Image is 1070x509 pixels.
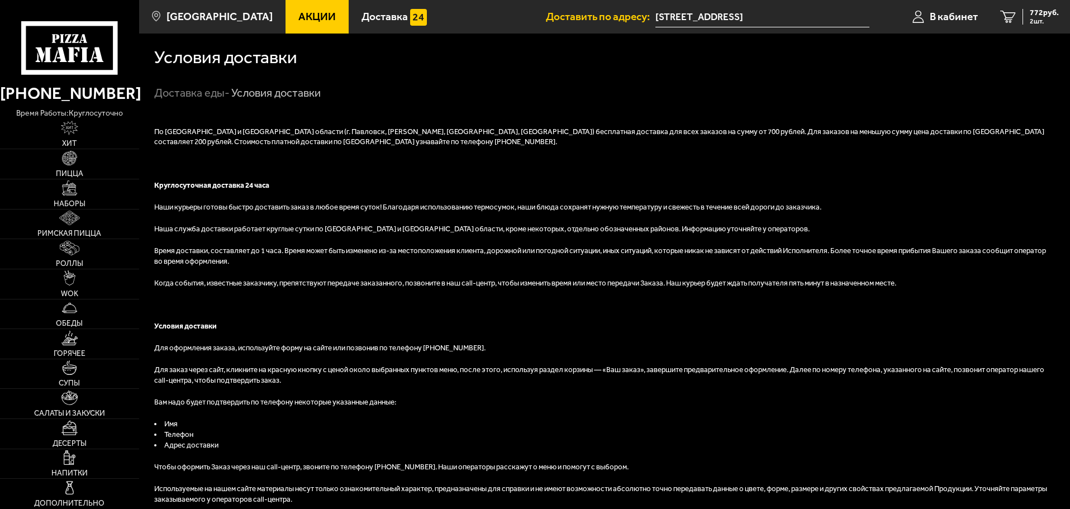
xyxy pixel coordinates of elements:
b: Круглосуточная доставка 24 часа [154,181,269,189]
span: Римская пицца [37,230,101,237]
span: Пицца [56,170,83,178]
p: Время доставки, составляет до 1 часа. Время может быть изменено из-за местоположения клиента, дор... [154,246,1055,267]
li: Адрес доставки [154,440,1055,451]
p: Когда события, известные заказчику, препятствуют передаче заказанного, позвоните в наш call-центр... [154,278,1055,289]
span: Дополнительно [34,500,104,507]
p: По [GEOGRAPHIC_DATA] и [GEOGRAPHIC_DATA] области (г. Павловск, [PERSON_NAME], [GEOGRAPHIC_DATA], ... [154,127,1055,148]
span: Роллы [56,260,83,268]
span: Доставка [362,11,408,22]
span: Хит [62,140,77,148]
h1: Условия доставки [154,49,297,66]
span: В кабинет [930,11,978,22]
span: Наборы [54,200,85,208]
span: Салаты и закуски [34,410,105,417]
span: [GEOGRAPHIC_DATA] [167,11,273,22]
span: Доставить по адресу: [546,11,655,22]
p: Используемые на нашем сайте материалы несут только ознакомительный характер, предназначены для сп... [154,484,1055,505]
p: Для оформления заказа, используйте форму на сайте или позвонив по телефону [PHONE_NUMBER]. [154,343,1055,354]
p: Для заказ через сайт, кликните на красную кнопку с ценой около выбранных пунктов меню, после этог... [154,365,1055,386]
span: Десерты [53,440,87,448]
span: Напитки [51,469,88,477]
img: 15daf4d41897b9f0e9f617042186c801.svg [410,9,427,26]
p: Наши курьеры готовы быстро доставить заказ в любое время суток! Благодаря использованию термосумо... [154,202,1055,213]
input: Ваш адрес доставки [655,7,869,27]
span: 2 шт. [1030,18,1059,25]
li: Телефон [154,430,1055,440]
span: Акции [298,11,336,22]
li: Имя [154,419,1055,430]
span: Обеды [56,320,83,327]
span: Горячее [54,350,85,358]
a: Доставка еды- [154,86,230,99]
span: 772 руб. [1030,9,1059,17]
p: Чтобы оформить Заказ через наш call-центр, звоните по телефону [PHONE_NUMBER]. Наши операторы рас... [154,462,1055,473]
b: Условия доставки [154,322,217,330]
p: Вам надо будет подтвердить по телефону некоторые указанные данные: [154,397,1055,408]
span: Прибрежная улица, 10к3 [655,7,869,27]
span: Супы [59,379,80,387]
p: Наша служба доставки работает круглые сутки по [GEOGRAPHIC_DATA] и [GEOGRAPHIC_DATA] области, кро... [154,224,1055,235]
div: Условия доставки [231,86,321,101]
span: WOK [61,290,78,298]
